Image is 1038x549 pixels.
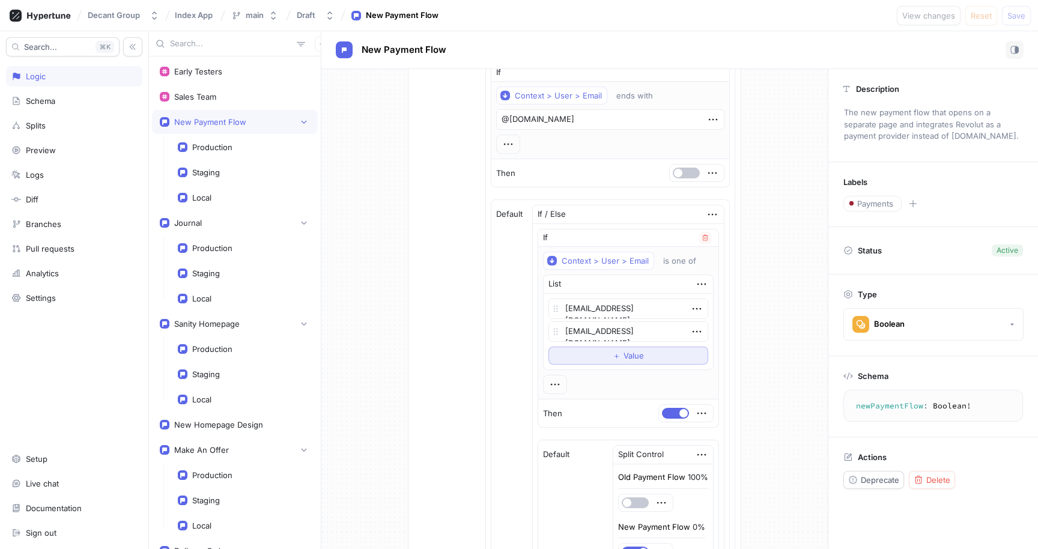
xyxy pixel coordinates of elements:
a: Documentation [6,498,142,518]
div: Local [192,294,211,303]
div: Draft [297,10,315,20]
p: Labels [843,177,867,187]
div: Active [997,245,1018,256]
div: Split Control [618,449,664,461]
div: Production [192,344,232,354]
div: Splits [26,121,46,130]
div: Decant Group [88,10,140,20]
div: Sanity Homepage [174,319,240,329]
span: Deprecate [861,476,899,484]
span: Delete [926,476,950,484]
div: Make An Offer [174,445,229,455]
p: Schema [858,371,888,381]
button: Context > User > Email [496,86,607,105]
p: Default [496,208,523,220]
button: Decant Group [83,5,164,25]
textarea: newPaymentFlow: Boolean! [849,395,1018,417]
p: Default [543,449,569,461]
p: Then [496,168,515,180]
span: Reset [971,12,992,19]
div: Schema [26,96,55,106]
div: Logic [26,71,46,81]
p: New Payment Flow [618,521,690,533]
div: Branches [26,219,61,229]
div: Boolean [874,319,905,329]
button: Save [1002,6,1031,25]
button: ＋Value [548,347,708,365]
div: 100% [688,473,708,481]
p: The new payment flow that opens on a separate page and integrates Revolut as a payment provider i... [839,103,1028,147]
button: Context > User > Email [543,252,654,270]
div: K [96,41,114,53]
div: Staging [192,168,220,177]
span: Value [624,352,644,359]
button: Deprecate [843,471,904,489]
input: Search... [170,38,292,50]
div: Local [192,395,211,404]
div: Documentation [26,503,82,513]
div: List [548,278,561,290]
div: Sign out [26,528,56,538]
div: Staging [192,268,220,278]
span: Save [1007,12,1025,19]
p: Type [858,290,877,299]
div: Context > User > Email [562,256,649,266]
p: Description [856,84,899,94]
p: Actions [858,452,887,462]
p: Then [543,408,562,420]
button: ends with [611,86,670,105]
div: Production [192,142,232,152]
button: Payments [843,196,902,211]
div: Settings [26,293,56,303]
div: Journal [174,218,202,228]
button: Delete [909,471,955,489]
p: Old Payment Flow [618,472,685,484]
div: is one of [663,256,696,266]
div: Diff [26,195,38,204]
button: Reset [965,6,997,25]
div: Preview [26,145,56,155]
div: 0% [693,523,705,531]
button: is one of [658,252,714,270]
div: Local [192,193,211,202]
div: main [246,10,264,20]
div: Staging [192,369,220,379]
div: Staging [192,496,220,505]
div: Analytics [26,268,59,278]
p: If [496,67,501,79]
span: Search... [24,43,57,50]
textarea: [EMAIL_ADDRESS][DOMAIN_NAME] [548,321,708,342]
span: Index App [175,11,213,19]
p: Status [858,242,882,259]
button: View changes [897,6,961,25]
button: Boolean [843,308,1024,341]
div: Early Testers [174,67,222,76]
div: Production [192,470,232,480]
p: If [543,232,548,244]
div: Production [192,243,232,253]
div: Local [192,521,211,530]
textarea: @[DOMAIN_NAME] [496,109,724,130]
div: New Homepage Design [174,420,263,429]
div: New Payment Flow [366,10,439,22]
div: If / Else [538,208,566,220]
div: Live chat [26,479,59,488]
div: ends with [616,91,653,101]
span: New Payment Flow [362,45,446,55]
div: Context > User > Email [515,91,602,101]
button: main [226,5,283,25]
div: Sales Team [174,92,216,102]
div: Setup [26,454,47,464]
span: ＋ [613,352,621,359]
div: New Payment Flow [174,117,246,127]
div: Pull requests [26,244,74,253]
span: View changes [902,12,955,19]
span: Payments [857,200,893,207]
textarea: [EMAIL_ADDRESS][DOMAIN_NAME] [548,299,708,319]
button: Draft [292,5,339,25]
div: Logs [26,170,44,180]
button: Search...K [6,37,120,56]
